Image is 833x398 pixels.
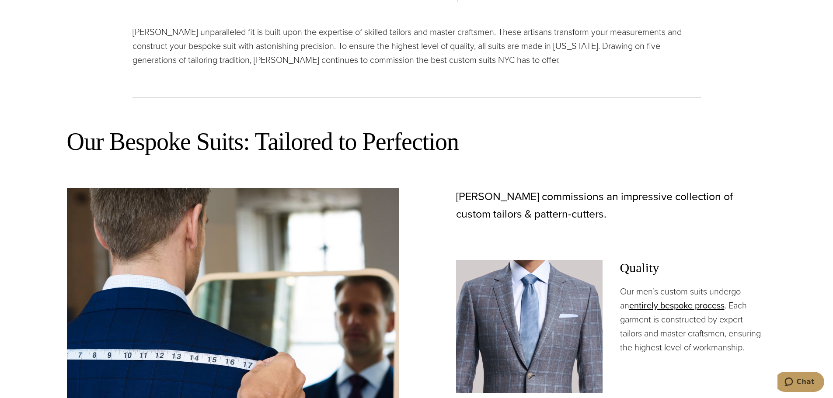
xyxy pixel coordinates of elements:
p: [PERSON_NAME] commissions an impressive collection of custom tailors & pattern-cutters. [456,188,767,223]
p: Our men’s custom suits undergo an . Each garment is constructed by expert tailors and master craf... [620,284,767,354]
img: Client in Zegna grey windowpane bespoke suit with white shirt and light blue tie. [456,260,603,393]
a: entirely bespoke process [629,299,725,312]
h2: Our Bespoke Suits: Tailored to Perfection [67,126,767,157]
h3: Quality [620,260,767,276]
p: [PERSON_NAME] unparalleled fit is built upon the expertise of skilled tailors and master craftsme... [132,25,701,67]
iframe: Opens a widget where you can chat to one of our agents [777,372,824,394]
